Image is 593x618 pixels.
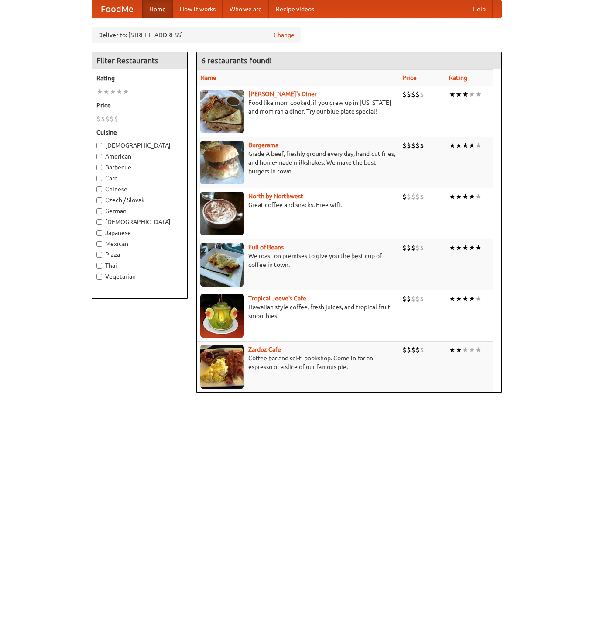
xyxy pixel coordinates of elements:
[462,90,469,99] li: ★
[96,228,183,237] label: Japanese
[462,243,469,252] li: ★
[96,152,183,161] label: American
[248,142,278,148] b: Burgerama
[200,345,244,389] img: zardoz.jpg
[110,114,114,124] li: $
[96,197,102,203] input: Czech / Slovak
[420,345,424,355] li: $
[96,174,183,183] label: Cafe
[200,192,244,235] img: north.jpg
[402,192,407,201] li: $
[462,345,469,355] li: ★
[411,345,415,355] li: $
[248,244,284,251] a: Full of Beans
[466,0,493,18] a: Help
[402,90,407,99] li: $
[449,345,456,355] li: ★
[411,141,415,150] li: $
[415,90,420,99] li: $
[96,263,102,269] input: Thai
[411,90,415,99] li: $
[475,141,482,150] li: ★
[456,294,462,304] li: ★
[96,272,183,281] label: Vegetarian
[200,200,395,209] p: Great coffee and snacks. Free wifi.
[96,207,183,215] label: German
[475,192,482,201] li: ★
[475,294,482,304] li: ★
[407,294,411,304] li: $
[407,192,411,201] li: $
[96,87,103,97] li: ★
[200,141,244,184] img: burgerama.jpg
[420,90,424,99] li: $
[110,87,116,97] li: ★
[475,90,482,99] li: ★
[469,294,475,304] li: ★
[407,141,411,150] li: $
[462,294,469,304] li: ★
[96,239,183,248] label: Mexican
[96,154,102,159] input: American
[96,185,183,193] label: Chinese
[200,90,244,133] img: sallys.jpg
[96,163,183,172] label: Barbecue
[475,345,482,355] li: ★
[411,192,415,201] li: $
[456,192,462,201] li: ★
[469,345,475,355] li: ★
[402,141,407,150] li: $
[201,56,272,65] ng-pluralize: 6 restaurants found!
[248,193,303,200] a: North by Northwest
[200,149,395,176] p: Grade A beef, freshly ground every day, hand-cut fries, and home-made milkshakes. We make the bes...
[420,192,424,201] li: $
[200,243,244,287] img: beans.jpg
[411,294,415,304] li: $
[248,295,306,302] b: Tropical Jeeve's Cafe
[105,114,110,124] li: $
[101,114,105,124] li: $
[96,128,183,137] h5: Cuisine
[420,294,424,304] li: $
[469,90,475,99] li: ★
[96,261,183,270] label: Thai
[96,241,102,247] input: Mexican
[173,0,223,18] a: How it works
[96,74,183,83] h5: Rating
[407,90,411,99] li: $
[402,243,407,252] li: $
[248,346,281,353] a: Zardoz Cafe
[96,165,102,170] input: Barbecue
[96,176,102,181] input: Cafe
[475,243,482,252] li: ★
[420,243,424,252] li: $
[200,252,395,269] p: We roast on premises to give you the best cup of coffee in town.
[415,294,420,304] li: $
[200,354,395,371] p: Coffee bar and sci-fi bookshop. Come in for an espresso or a slice of our famous pie.
[415,345,420,355] li: $
[407,345,411,355] li: $
[96,196,183,204] label: Czech / Slovak
[96,186,102,192] input: Chinese
[411,243,415,252] li: $
[456,141,462,150] li: ★
[123,87,129,97] li: ★
[274,31,295,39] a: Change
[469,141,475,150] li: ★
[449,243,456,252] li: ★
[449,294,456,304] li: ★
[92,0,142,18] a: FoodMe
[402,74,417,81] a: Price
[449,192,456,201] li: ★
[248,90,317,97] a: [PERSON_NAME]'s Diner
[96,143,102,148] input: [DEMOGRAPHIC_DATA]
[103,87,110,97] li: ★
[96,114,101,124] li: $
[96,141,183,150] label: [DEMOGRAPHIC_DATA]
[462,192,469,201] li: ★
[96,250,183,259] label: Pizza
[116,87,123,97] li: ★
